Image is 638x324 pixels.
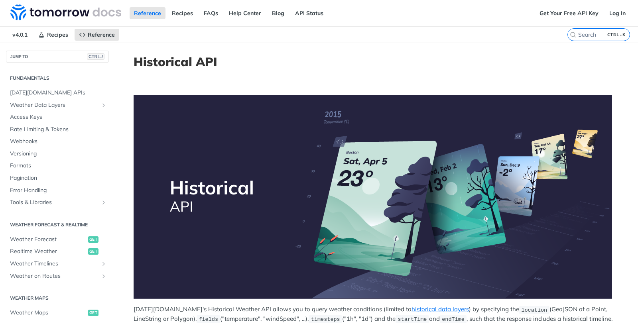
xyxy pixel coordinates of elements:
[10,150,107,158] span: Versioning
[167,7,197,19] a: Recipes
[47,31,68,38] span: Recipes
[10,247,86,255] span: Realtime Weather
[6,221,109,228] h2: Weather Forecast & realtime
[10,174,107,182] span: Pagination
[6,245,109,257] a: Realtime Weatherget
[6,148,109,160] a: Versioning
[10,198,98,206] span: Tools & Libraries
[10,162,107,170] span: Formats
[10,137,107,145] span: Webhooks
[88,236,98,243] span: get
[10,260,98,268] span: Weather Timelines
[605,7,630,19] a: Log In
[6,75,109,82] h2: Fundamentals
[442,316,465,322] span: endTime
[535,7,603,19] a: Get Your Free API Key
[10,187,107,194] span: Error Handling
[34,29,73,41] a: Recipes
[8,29,32,41] span: v4.0.1
[100,273,107,279] button: Show subpages for Weather on Routes
[605,31,628,39] kbd: CTRL-K
[6,111,109,123] a: Access Keys
[10,126,107,134] span: Rate Limiting & Tokens
[6,172,109,184] a: Pagination
[130,7,165,19] a: Reference
[100,261,107,267] button: Show subpages for Weather Timelines
[10,236,86,243] span: Weather Forecast
[398,316,427,322] span: startTime
[10,113,107,121] span: Access Keys
[88,248,98,255] span: get
[6,196,109,208] a: Tools & LibrariesShow subpages for Tools & Libraries
[311,316,340,322] span: timesteps
[100,102,107,108] button: Show subpages for Weather Data Layers
[134,55,619,69] h1: Historical API
[570,31,576,38] svg: Search
[10,272,98,280] span: Weather on Routes
[75,29,119,41] a: Reference
[6,307,109,319] a: Weather Mapsget
[10,4,121,20] img: Tomorrow.io Weather API Docs
[6,185,109,196] a: Error Handling
[6,124,109,135] a: Rate Limiting & Tokens
[6,295,109,302] h2: Weather Maps
[10,309,86,317] span: Weather Maps
[10,101,98,109] span: Weather Data Layers
[291,7,328,19] a: API Status
[199,316,218,322] span: fields
[88,310,98,316] span: get
[88,31,115,38] span: Reference
[6,51,109,63] button: JUMP TOCTRL-/
[6,135,109,147] a: Webhooks
[100,199,107,206] button: Show subpages for Tools & Libraries
[412,305,469,313] a: historical data layers
[134,95,619,299] span: Expand image
[134,305,619,324] p: [DATE][DOMAIN_NAME]'s Historical Weather API allows you to query weather conditions (limited to )...
[6,258,109,270] a: Weather TimelinesShow subpages for Weather Timelines
[6,234,109,245] a: Weather Forecastget
[6,99,109,111] a: Weather Data LayersShow subpages for Weather Data Layers
[6,160,109,172] a: Formats
[134,95,612,299] img: Historical-API.png
[199,7,223,19] a: FAQs
[521,307,547,313] span: location
[6,87,109,99] a: [DATE][DOMAIN_NAME] APIs
[10,89,107,97] span: [DATE][DOMAIN_NAME] APIs
[224,7,266,19] a: Help Center
[6,270,109,282] a: Weather on RoutesShow subpages for Weather on Routes
[268,7,289,19] a: Blog
[87,53,104,60] span: CTRL-/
